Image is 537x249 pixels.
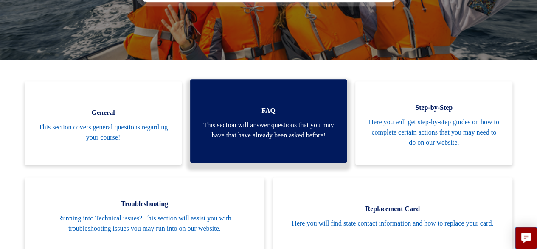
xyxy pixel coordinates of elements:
[37,108,169,118] span: General
[190,79,347,163] a: FAQ This section will answer questions that you may have that have already been asked before!
[368,103,500,113] span: Step-by-Step
[203,120,335,140] span: This section will answer questions that you may have that have already been asked before!
[37,199,251,209] span: Troubleshooting
[37,122,169,143] span: This section covers general questions regarding your course!
[25,81,182,165] a: General This section covers general questions regarding your course!
[286,204,500,214] span: Replacement Card
[355,81,512,165] a: Step-by-Step Here you will get step-by-step guides on how to complete certain actions that you ma...
[203,106,335,116] span: FAQ
[37,213,251,234] span: Running into Technical issues? This section will assist you with troubleshooting issues you may r...
[286,218,500,229] span: Here you will find state contact information and how to replace your card.
[515,227,537,249] button: Live chat
[368,117,500,148] span: Here you will get step-by-step guides on how to complete certain actions that you may need to do ...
